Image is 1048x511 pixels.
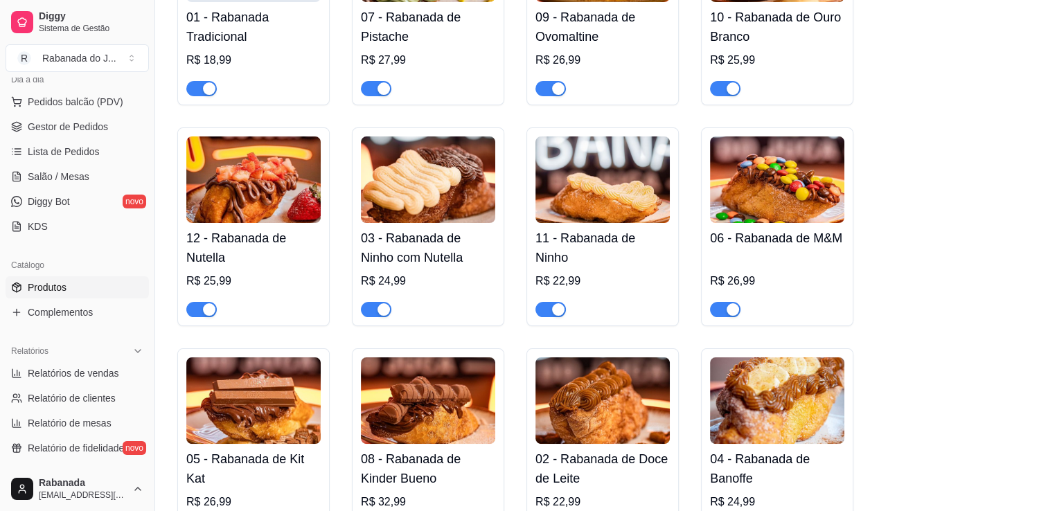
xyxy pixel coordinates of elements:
span: Gestor de Pedidos [28,120,108,134]
a: Lista de Pedidos [6,141,149,163]
h4: 12 - Rabanada de Nutella [186,228,321,267]
h4: 11 - Rabanada de Ninho [535,228,670,267]
h4: 08 - Rabanada de Kinder Bueno [361,449,495,488]
div: Catálogo [6,254,149,276]
div: R$ 25,99 [186,273,321,289]
a: Produtos [6,276,149,298]
span: Rabanada [39,477,127,490]
div: R$ 26,99 [535,52,670,69]
span: Lista de Pedidos [28,145,100,159]
a: Complementos [6,301,149,323]
div: R$ 24,99 [710,494,844,510]
h4: 07 - Rabanada de Pistache [361,8,495,46]
img: product-image [710,357,844,444]
a: DiggySistema de Gestão [6,6,149,39]
div: Rabanada do J ... [42,51,116,65]
img: product-image [535,136,670,223]
span: [EMAIL_ADDRESS][DOMAIN_NAME] [39,490,127,501]
div: R$ 24,99 [361,273,495,289]
a: Gestor de Pedidos [6,116,149,138]
a: Salão / Mesas [6,165,149,188]
a: Relatório de fidelidadenovo [6,437,149,459]
img: product-image [710,136,844,223]
button: Rabanada[EMAIL_ADDRESS][DOMAIN_NAME] [6,472,149,505]
span: Produtos [28,280,66,294]
h4: 03 - Rabanada de Ninho com Nutella [361,228,495,267]
span: Sistema de Gestão [39,23,143,34]
a: Relatório de mesas [6,412,149,434]
span: Salão / Mesas [28,170,89,183]
span: Relatório de clientes [28,391,116,405]
h4: 01 - Rabanada Tradicional [186,8,321,46]
div: R$ 27,99 [361,52,495,69]
div: R$ 25,99 [710,52,844,69]
div: R$ 26,99 [710,273,844,289]
h4: 05 - Rabanada de Kit Kat [186,449,321,488]
span: Relatório de mesas [28,416,112,430]
h4: 10 - Rabanada de Ouro Branco [710,8,844,46]
div: R$ 32,99 [361,494,495,510]
a: Diggy Botnovo [6,190,149,213]
img: product-image [186,136,321,223]
a: KDS [6,215,149,237]
div: R$ 26,99 [186,494,321,510]
span: Diggy [39,10,143,23]
span: Diggy Bot [28,195,70,208]
button: Pedidos balcão (PDV) [6,91,149,113]
h4: 02 - Rabanada de Doce de Leite [535,449,670,488]
div: Dia a dia [6,69,149,91]
button: Select a team [6,44,149,72]
span: KDS [28,219,48,233]
span: Relatório de fidelidade [28,441,124,455]
img: product-image [535,357,670,444]
h4: 04 - Rabanada de Banoffe [710,449,844,488]
h4: 06 - Rabanada de M&M [710,228,844,248]
div: R$ 22,99 [535,273,670,289]
div: R$ 22,99 [535,494,670,510]
img: product-image [361,136,495,223]
span: Relatórios de vendas [28,366,119,380]
a: Relatório de clientes [6,387,149,409]
span: Complementos [28,305,93,319]
h4: 09 - Rabanada de Ovomaltine [535,8,670,46]
img: product-image [186,357,321,444]
div: R$ 18,99 [186,52,321,69]
span: Relatórios [11,346,48,357]
a: Relatórios de vendas [6,362,149,384]
img: product-image [361,357,495,444]
span: R [17,51,31,65]
span: Pedidos balcão (PDV) [28,95,123,109]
